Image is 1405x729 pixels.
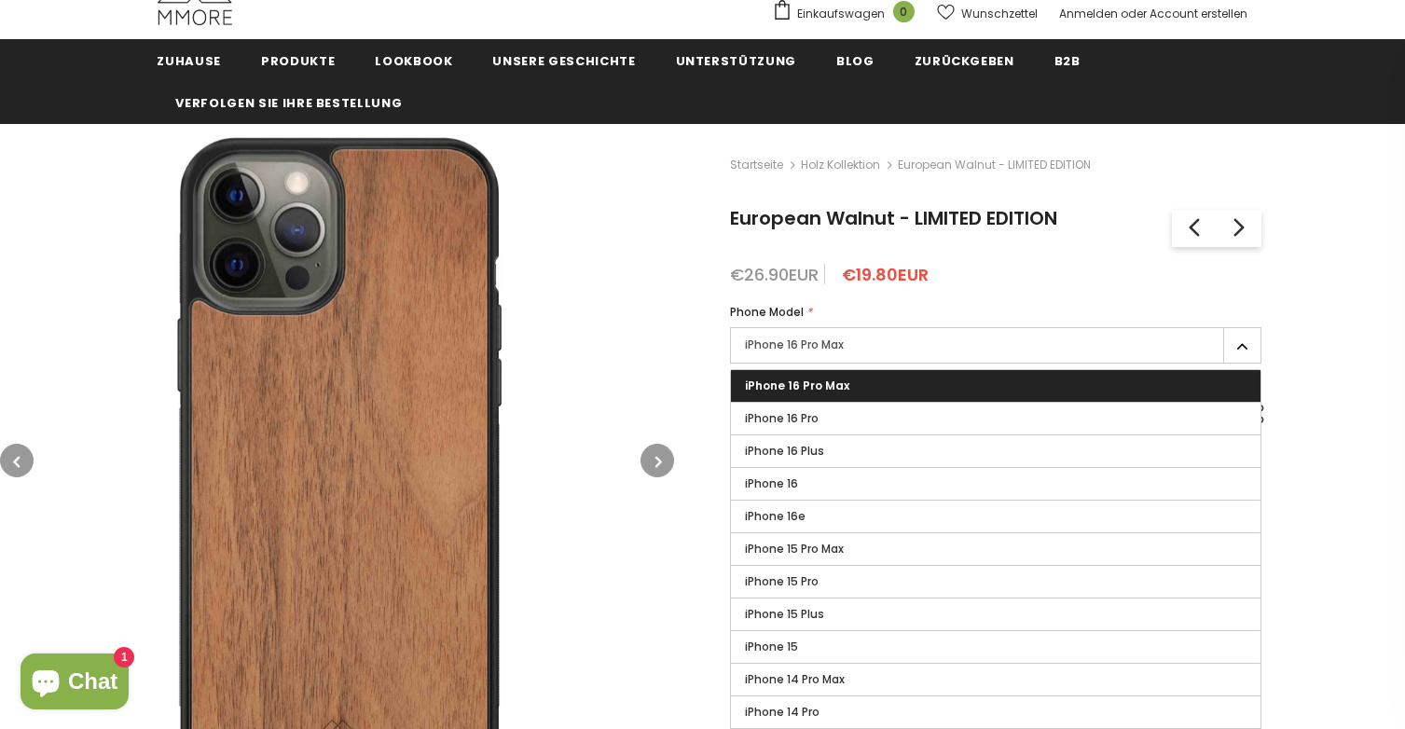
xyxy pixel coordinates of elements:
a: Unsere Geschichte [492,39,635,81]
span: iPhone 16 Plus [745,443,824,459]
span: Blog [836,52,875,70]
span: iPhone 16e [745,508,806,524]
span: Verfolgen Sie Ihre Bestellung [176,94,403,112]
a: Startseite [730,154,783,176]
span: iPhone 16 [745,475,798,491]
span: iPhone 15 Plus [745,606,824,622]
a: Verfolgen Sie Ihre Bestellung [176,81,403,123]
span: Produkte [261,52,335,70]
a: B2B [1054,39,1081,81]
span: iPhone 15 [745,639,798,654]
span: 0 [893,1,915,22]
span: iPhone 15 Pro [745,573,819,589]
a: Zurückgeben [915,39,1014,81]
a: Unterstützung [676,39,796,81]
span: iPhone 14 Pro [745,704,820,720]
span: Phone Model [730,304,804,320]
a: Anmelden [1060,6,1119,21]
span: iPhone 16 Pro [745,410,819,426]
span: Lookbook [375,52,452,70]
span: Wunschzettel [962,5,1039,23]
label: iPhone 16 Pro Max [730,327,1261,364]
span: iPhone 15 Pro Max [745,541,844,557]
span: oder [1122,6,1148,21]
span: €26.90EUR [730,263,819,286]
span: European Walnut - LIMITED EDITION [898,154,1091,176]
span: iPhone 14 Pro Max [745,671,845,687]
a: Lookbook [375,39,452,81]
span: Unsere Geschichte [492,52,635,70]
span: Zurückgeben [915,52,1014,70]
span: Einkaufswagen [798,5,886,23]
span: €19.80EUR [842,263,929,286]
span: B2B [1054,52,1081,70]
a: Blog [836,39,875,81]
a: Account erstellen [1150,6,1248,21]
span: Zuhause [158,52,222,70]
a: Zuhause [158,39,222,81]
a: Holz Kollektion [801,157,880,172]
span: European Walnut - LIMITED EDITION [730,205,1057,231]
inbox-online-store-chat: Onlineshop-Chat von Shopify [15,653,134,714]
a: Produkte [261,39,335,81]
span: iPhone 16 Pro Max [745,378,849,393]
span: Unterstützung [676,52,796,70]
